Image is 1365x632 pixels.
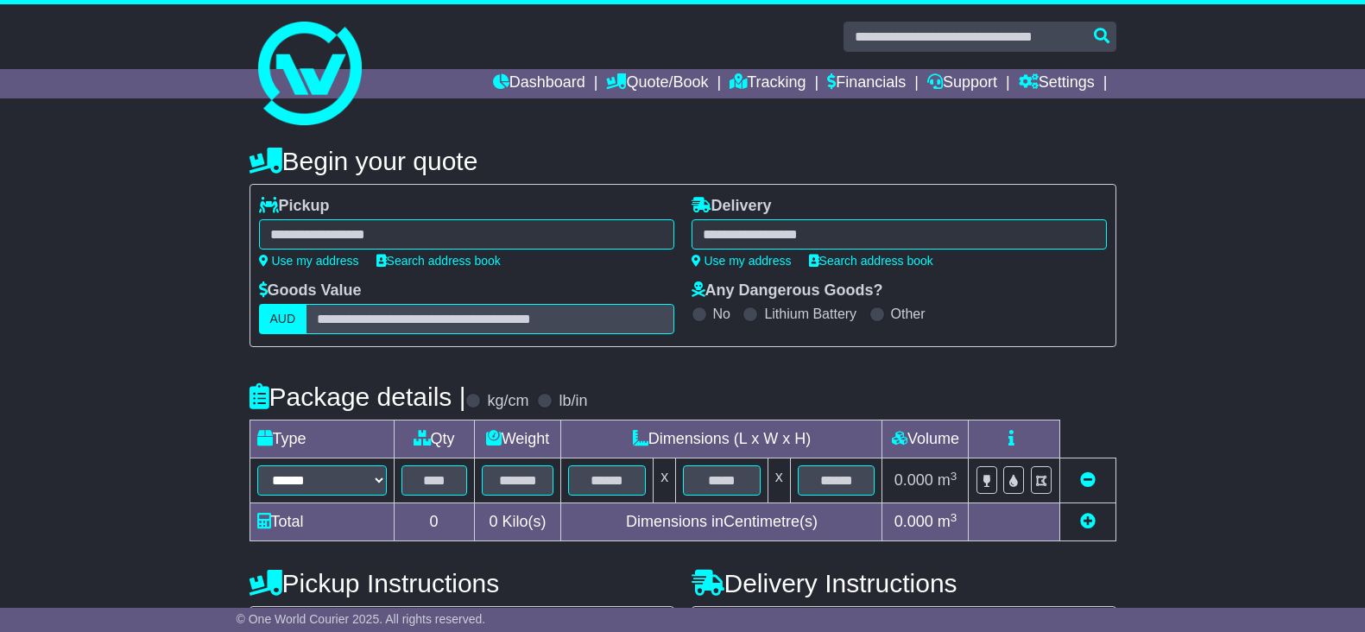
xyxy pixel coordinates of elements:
[692,281,883,300] label: Any Dangerous Goods?
[882,420,969,458] td: Volume
[951,470,957,483] sup: 3
[561,503,882,541] td: Dimensions in Centimetre(s)
[764,306,856,322] label: Lithium Battery
[768,458,790,503] td: x
[493,69,585,98] a: Dashboard
[559,392,587,411] label: lb/in
[250,503,394,541] td: Total
[606,69,708,98] a: Quote/Book
[654,458,676,503] td: x
[237,612,486,626] span: © One World Courier 2025. All rights reserved.
[561,420,882,458] td: Dimensions (L x W x H)
[692,254,792,268] a: Use my address
[259,281,362,300] label: Goods Value
[827,69,906,98] a: Financials
[250,569,674,597] h4: Pickup Instructions
[474,420,561,458] td: Weight
[692,197,772,216] label: Delivery
[894,513,933,530] span: 0.000
[692,569,1116,597] h4: Delivery Instructions
[394,503,474,541] td: 0
[394,420,474,458] td: Qty
[487,392,528,411] label: kg/cm
[489,513,497,530] span: 0
[809,254,933,268] a: Search address book
[474,503,561,541] td: Kilo(s)
[259,197,330,216] label: Pickup
[938,471,957,489] span: m
[376,254,501,268] a: Search address book
[250,382,466,411] h4: Package details |
[894,471,933,489] span: 0.000
[713,306,730,322] label: No
[1080,471,1096,489] a: Remove this item
[1019,69,1095,98] a: Settings
[951,511,957,524] sup: 3
[730,69,806,98] a: Tracking
[1080,513,1096,530] a: Add new item
[891,306,926,322] label: Other
[259,304,307,334] label: AUD
[250,147,1116,175] h4: Begin your quote
[259,254,359,268] a: Use my address
[250,420,394,458] td: Type
[927,69,997,98] a: Support
[938,513,957,530] span: m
